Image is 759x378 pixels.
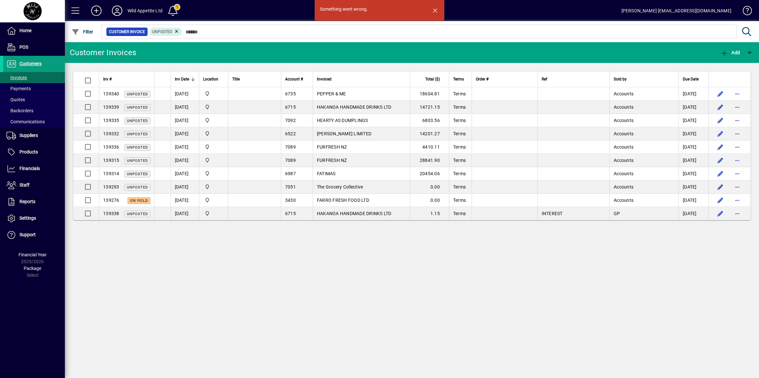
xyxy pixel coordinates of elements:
[203,90,224,97] span: Wild Appetite Ltd
[171,87,199,101] td: [DATE]
[285,118,296,123] span: 7092
[410,194,449,207] td: 0.00
[715,128,726,139] button: Edit
[127,172,148,176] span: Unposted
[19,166,40,171] span: Financials
[614,76,675,83] div: Sold by
[715,208,726,219] button: Edit
[425,76,440,83] span: Total ($)
[3,161,65,177] a: Financials
[732,182,742,192] button: More options
[317,184,363,189] span: The Grocery Collective
[6,97,25,102] span: Quotes
[317,91,346,96] span: PEPPER & ME
[614,211,620,216] span: GP
[285,211,296,216] span: 6715
[410,127,449,140] td: 14201.27
[476,76,534,83] div: Order #
[103,198,119,203] span: 139276
[19,61,42,66] span: Customers
[453,198,466,203] span: Terms
[18,252,47,257] span: Financial Year
[285,144,296,150] span: 7089
[317,211,392,216] span: HAKANOA HANDMADE DRINKS LTD
[203,197,224,204] span: Wild Appetite Ltd
[715,142,726,152] button: Edit
[232,76,277,83] div: Title
[19,133,38,138] span: Suppliers
[614,158,633,163] span: Accounts
[86,5,107,17] button: Add
[103,104,119,110] span: 139339
[614,91,633,96] span: Accounts
[127,212,148,216] span: Unposted
[203,76,224,83] div: Location
[103,91,119,96] span: 139340
[127,92,148,96] span: Unposted
[3,116,65,127] a: Communications
[3,144,65,160] a: Products
[232,76,240,83] span: Title
[732,155,742,165] button: More options
[614,198,633,203] span: Accounts
[70,47,136,58] div: Customer Invoices
[103,144,119,150] span: 139336
[732,102,742,112] button: More options
[453,131,466,136] span: Terms
[19,199,35,204] span: Reports
[679,167,708,180] td: [DATE]
[127,145,148,150] span: Unposted
[109,29,145,35] span: Customer Invoice
[285,171,296,176] span: 6987
[70,26,95,38] button: Filter
[453,184,466,189] span: Terms
[679,127,708,140] td: [DATE]
[6,75,27,80] span: Invoices
[614,171,633,176] span: Accounts
[453,118,466,123] span: Terms
[679,87,708,101] td: [DATE]
[103,118,119,123] span: 139335
[614,118,633,123] span: Accounts
[715,168,726,179] button: Edit
[150,28,182,36] mat-chip: Customer Invoice Status: Unposted
[203,130,224,137] span: Wild Appetite Ltd
[453,144,466,150] span: Terms
[453,158,466,163] span: Terms
[203,170,224,177] span: Wild Appetite Ltd
[285,76,309,83] div: Account #
[410,140,449,154] td: 4410.11
[127,105,148,110] span: Unposted
[3,105,65,116] a: Backorders
[715,115,726,126] button: Edit
[720,50,740,55] span: Add
[171,114,199,127] td: [DATE]
[285,184,296,189] span: 7051
[103,184,119,189] span: 139293
[175,76,195,83] div: Inv Date
[285,198,296,203] span: 3430
[732,168,742,179] button: More options
[317,171,336,176] span: FATIMAS
[614,131,633,136] span: Accounts
[3,227,65,243] a: Support
[3,210,65,226] a: Settings
[19,149,38,154] span: Products
[203,210,224,217] span: Wild Appetite Ltd
[107,5,127,17] button: Profile
[127,6,163,16] div: Wild Appetite Ltd
[683,76,705,83] div: Due Date
[127,132,148,136] span: Unposted
[175,76,189,83] span: Inv Date
[3,72,65,83] a: Invoices
[732,195,742,205] button: More options
[103,76,151,83] div: Inv #
[317,104,392,110] span: HAKANOA HANDMADE DRINKS LTD
[3,83,65,94] a: Payments
[103,211,119,216] span: 139338
[542,211,563,216] span: INTEREST
[103,158,119,163] span: 139315
[203,143,224,151] span: Wild Appetite Ltd
[171,194,199,207] td: [DATE]
[715,155,726,165] button: Edit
